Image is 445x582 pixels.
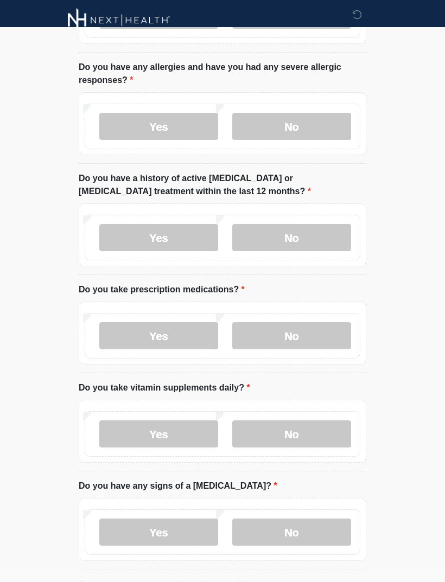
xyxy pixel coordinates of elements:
img: Next-Health Montecito Logo [68,8,170,33]
label: No [232,225,351,252]
label: Yes [99,323,218,350]
label: Do you take vitamin supplements daily? [79,382,250,395]
label: Yes [99,113,218,140]
label: No [232,113,351,140]
label: Yes [99,225,218,252]
label: Yes [99,519,218,546]
label: Do you take prescription medications? [79,284,245,297]
label: No [232,323,351,350]
label: Do you have any signs of a [MEDICAL_DATA]? [79,480,277,493]
label: No [232,519,351,546]
label: Do you have any allergies and have you had any severe allergic responses? [79,61,366,87]
label: Yes [99,421,218,448]
label: No [232,421,351,448]
label: Do you have a history of active [MEDICAL_DATA] or [MEDICAL_DATA] treatment within the last 12 mon... [79,172,366,199]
